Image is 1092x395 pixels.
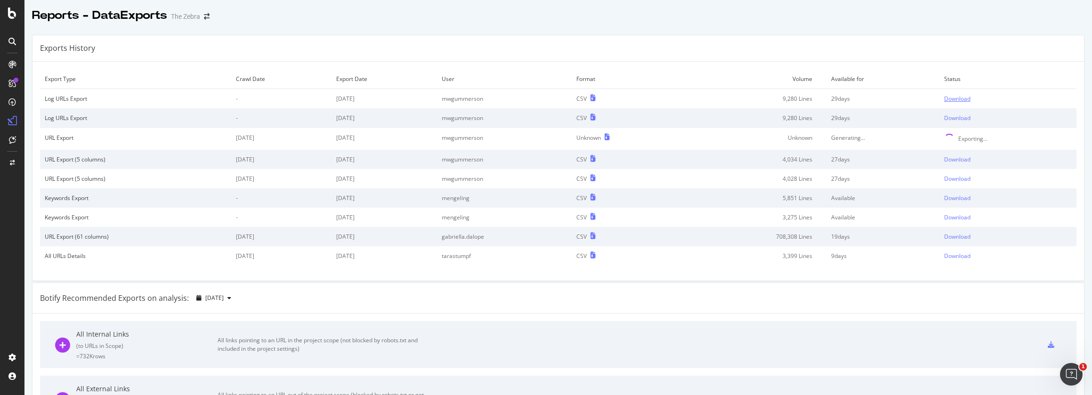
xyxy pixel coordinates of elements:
td: mwgummerson [437,128,572,150]
div: Download [944,194,971,202]
td: - [231,188,332,208]
div: URL Export (61 columns) [45,233,226,241]
td: [DATE] [231,169,332,188]
div: URL Export (5 columns) [45,175,226,183]
div: Download [944,114,971,122]
td: mwgummerson [437,108,572,128]
td: 9,280 Lines [683,89,826,109]
div: All External Links [76,384,218,394]
div: Log URLs Export [45,114,226,122]
a: Download [944,194,1072,202]
a: Download [944,233,1072,241]
td: Volume [683,69,826,89]
td: 9,280 Lines [683,108,826,128]
td: tarastumpf [437,246,572,266]
a: Download [944,155,1072,163]
td: [DATE] [332,208,437,227]
div: Log URLs Export [45,95,226,103]
td: 27 days [826,169,939,188]
div: All Internal Links [76,330,218,339]
div: Keywords Export [45,194,226,202]
td: Export Date [332,69,437,89]
div: CSV [576,252,587,260]
td: Format [572,69,683,89]
td: [DATE] [332,246,437,266]
div: The Zebra [171,12,200,21]
a: Download [944,175,1072,183]
td: [DATE] [332,150,437,169]
div: = 732K rows [76,352,218,360]
td: [DATE] [231,150,332,169]
div: URL Export (5 columns) [45,155,226,163]
div: Download [944,155,971,163]
div: Generating... [831,134,934,142]
a: Download [944,213,1072,221]
td: mengeling [437,208,572,227]
td: Crawl Date [231,69,332,89]
div: csv-export [1048,341,1054,348]
div: Reports - DataExports [32,8,167,24]
td: Status [939,69,1076,89]
div: Exports History [40,43,95,54]
td: User [437,69,572,89]
td: [DATE] [231,246,332,266]
a: Download [944,114,1072,122]
td: [DATE] [332,128,437,150]
td: Available for [826,69,939,89]
div: Available [831,194,934,202]
td: [DATE] [332,169,437,188]
div: ( to URLs in Scope ) [76,342,218,350]
div: CSV [576,95,587,103]
td: [DATE] [231,227,332,246]
div: All links pointing to an URL in the project scope (not blocked by robots.txt and included in the ... [218,336,429,353]
td: 708,308 Lines [683,227,826,246]
div: URL Export [45,134,226,142]
div: All URLs Details [45,252,226,260]
iframe: Intercom live chat [1060,363,1083,386]
td: 29 days [826,89,939,109]
div: Exporting... [958,135,987,143]
div: CSV [576,194,587,202]
div: Botify Recommended Exports on analysis: [40,293,189,304]
div: Download [944,213,971,221]
td: mwgummerson [437,89,572,109]
div: CSV [576,114,587,122]
span: 2025 Sep. 12th [205,294,224,302]
td: - [231,208,332,227]
td: 4,028 Lines [683,169,826,188]
td: - [231,89,332,109]
div: Keywords Export [45,213,226,221]
td: 3,275 Lines [683,208,826,227]
td: - [231,108,332,128]
td: gabriella.dalope [437,227,572,246]
div: Download [944,175,971,183]
td: 27 days [826,150,939,169]
td: Unknown [683,128,826,150]
div: Download [944,233,971,241]
td: [DATE] [332,89,437,109]
div: Unknown [576,134,601,142]
td: mwgummerson [437,169,572,188]
div: CSV [576,155,587,163]
td: [DATE] [332,227,437,246]
div: Available [831,213,934,221]
button: [DATE] [193,290,235,306]
td: 9 days [826,246,939,266]
div: Download [944,252,971,260]
td: mwgummerson [437,150,572,169]
td: 3,399 Lines [683,246,826,266]
td: Export Type [40,69,231,89]
td: mengeling [437,188,572,208]
div: CSV [576,213,587,221]
span: 1 [1079,363,1087,371]
td: 29 days [826,108,939,128]
td: 5,851 Lines [683,188,826,208]
div: Download [944,95,971,103]
div: arrow-right-arrow-left [204,13,210,20]
div: CSV [576,175,587,183]
td: 19 days [826,227,939,246]
a: Download [944,252,1072,260]
td: [DATE] [231,128,332,150]
div: CSV [576,233,587,241]
td: [DATE] [332,108,437,128]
